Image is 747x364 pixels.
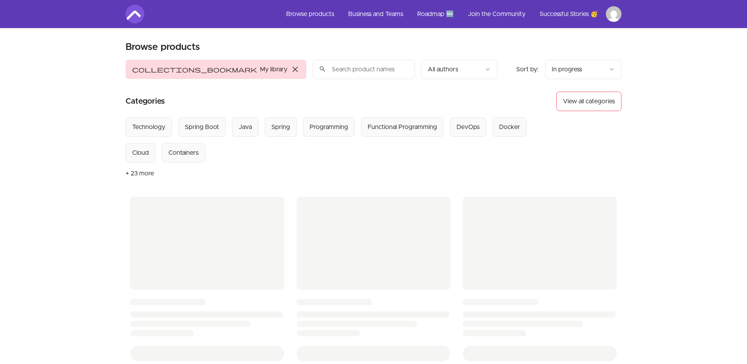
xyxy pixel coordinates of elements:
div: Java [239,122,252,132]
span: Sort by: [516,66,539,72]
div: Functional Programming [368,122,437,132]
img: Amigoscode logo [126,5,144,23]
span: search [319,64,326,74]
div: Technology [132,122,165,132]
span: collections_bookmark [132,65,257,74]
button: Filter by author [421,60,497,79]
img: Profile image for Oluwatobi Akinlade [606,6,621,22]
a: Successful Stories 🥳 [533,5,604,23]
a: Roadmap 🆕 [411,5,460,23]
button: + 23 more [126,163,154,184]
button: Filter by My library [126,60,306,79]
a: Join the Community [462,5,532,23]
h1: Browse products [126,41,200,53]
h2: Categories [126,92,165,111]
div: Cloud [132,148,149,157]
a: Business and Teams [342,5,409,23]
span: close [290,65,300,74]
div: Containers [168,148,198,157]
div: DevOps [457,122,480,132]
input: Search product names [313,60,415,79]
div: Spring [271,122,290,132]
div: Docker [499,122,520,132]
div: Spring Boot [185,122,219,132]
button: View all categories [556,92,621,111]
div: Programming [310,122,348,132]
a: Browse products [280,5,340,23]
nav: Main [280,5,621,23]
button: Product sort options [545,60,621,79]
